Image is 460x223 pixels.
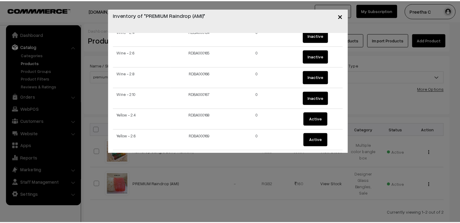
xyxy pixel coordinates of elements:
[172,67,230,88] td: RDBA000166
[336,6,351,25] button: Close
[230,109,288,130] td: 0
[306,112,331,126] button: Active
[114,130,172,150] td: Yellow - 2.6
[114,109,172,130] td: Yellow - 2.4
[172,88,230,109] td: RDBA000167
[114,67,172,88] td: Wine - 2.8
[172,46,230,67] td: RDBA000165
[306,91,331,105] button: Inactive
[172,150,230,171] td: RDBA000170
[306,133,331,146] button: Active
[114,150,172,171] td: Yellow - 2.8
[172,109,230,130] td: RDBA000168
[230,150,288,171] td: 0
[114,46,172,67] td: Wine - 2.6
[306,29,331,42] button: Inactive
[172,25,230,46] td: RDBA000164
[306,50,331,63] button: Inactive
[114,25,172,46] td: Wine - 2.4
[230,46,288,67] td: 0
[230,88,288,109] td: 0
[341,10,346,21] span: ×
[172,130,230,150] td: RDBA000169
[230,130,288,150] td: 0
[230,67,288,88] td: 0
[306,71,331,84] button: Inactive
[114,88,172,109] td: Wine - 2.10
[114,11,207,19] h4: Inventory of "PREMIUM Raindrop (AMI)"
[230,25,288,46] td: 0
